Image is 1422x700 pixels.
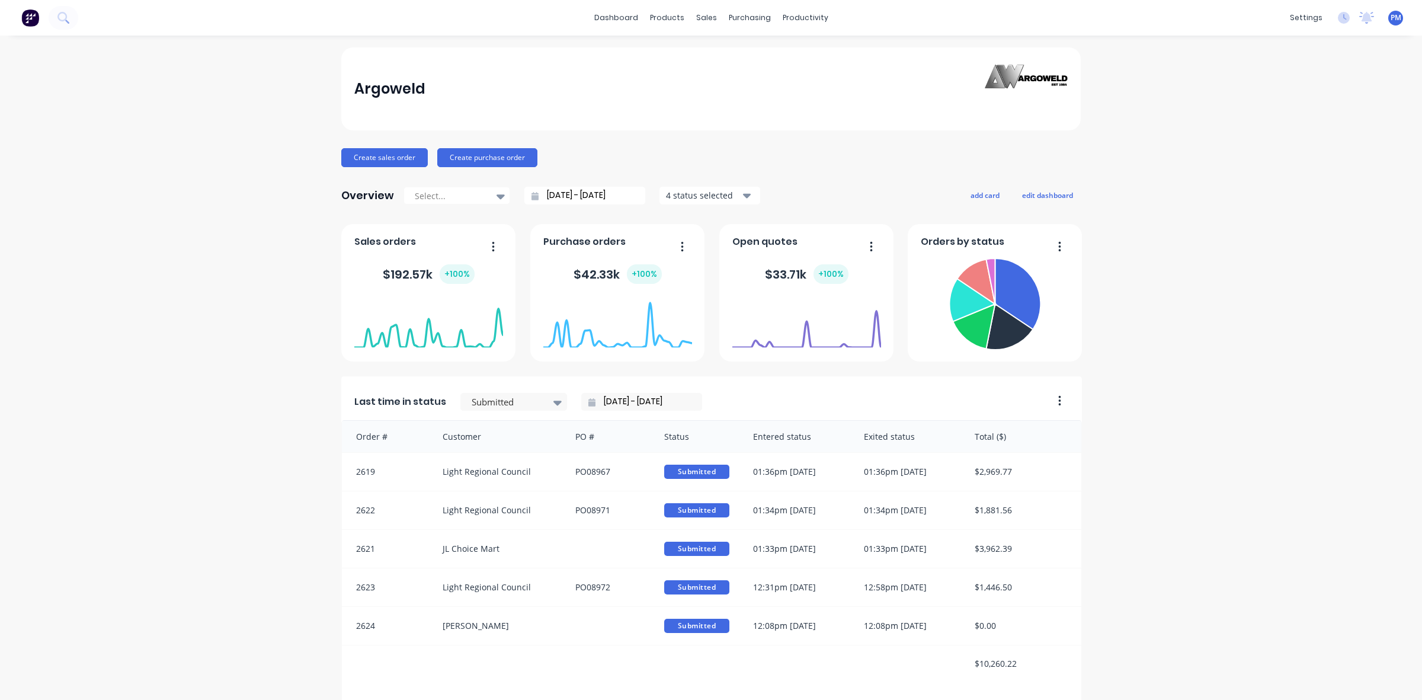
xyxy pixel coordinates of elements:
[437,148,537,167] button: Create purchase order
[354,395,446,409] span: Last time in status
[963,421,1081,452] div: Total ($)
[431,453,564,491] div: Light Regional Council
[342,421,431,452] div: Order #
[732,235,798,249] span: Open quotes
[852,530,963,568] div: 01:33pm [DATE]
[664,580,729,594] span: Submitted
[852,568,963,606] div: 12:58pm [DATE]
[852,421,963,452] div: Exited status
[777,9,834,27] div: productivity
[563,568,652,606] div: PO08972
[588,9,644,27] a: dashboard
[1391,12,1401,23] span: PM
[342,530,431,568] div: 2621
[963,607,1081,645] div: $0.00
[741,453,852,491] div: 01:36pm [DATE]
[666,189,741,202] div: 4 status selected
[383,264,475,284] div: $ 192.57k
[664,542,729,556] span: Submitted
[354,77,425,101] div: Argoweld
[741,607,852,645] div: 12:08pm [DATE]
[342,607,431,645] div: 2624
[963,491,1081,529] div: $1,881.56
[342,453,431,491] div: 2619
[563,491,652,529] div: PO08971
[963,187,1007,203] button: add card
[341,148,428,167] button: Create sales order
[563,421,652,452] div: PO #
[963,568,1081,606] div: $1,446.50
[354,235,416,249] span: Sales orders
[852,607,963,645] div: 12:08pm [DATE]
[985,65,1068,114] img: Argoweld
[627,264,662,284] div: + 100 %
[1014,187,1081,203] button: edit dashboard
[664,619,729,633] span: Submitted
[664,465,729,479] span: Submitted
[1284,9,1328,27] div: settings
[814,264,848,284] div: + 100 %
[659,187,760,204] button: 4 status selected
[963,645,1081,682] div: $10,260.22
[341,184,394,207] div: Overview
[342,491,431,529] div: 2622
[21,9,39,27] img: Factory
[543,235,626,249] span: Purchase orders
[765,264,848,284] div: $ 33.71k
[741,421,852,452] div: Entered status
[852,453,963,491] div: 01:36pm [DATE]
[431,568,564,606] div: Light Regional Council
[440,264,475,284] div: + 100 %
[741,491,852,529] div: 01:34pm [DATE]
[574,264,662,284] div: $ 42.33k
[431,607,564,645] div: [PERSON_NAME]
[644,9,690,27] div: products
[664,503,729,517] span: Submitted
[963,453,1081,491] div: $2,969.77
[852,491,963,529] div: 01:34pm [DATE]
[342,568,431,606] div: 2623
[723,9,777,27] div: purchasing
[563,453,652,491] div: PO08967
[431,491,564,529] div: Light Regional Council
[741,530,852,568] div: 01:33pm [DATE]
[652,421,741,452] div: Status
[921,235,1004,249] span: Orders by status
[741,568,852,606] div: 12:31pm [DATE]
[963,530,1081,568] div: $3,962.39
[431,421,564,452] div: Customer
[690,9,723,27] div: sales
[431,530,564,568] div: JL Choice Mart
